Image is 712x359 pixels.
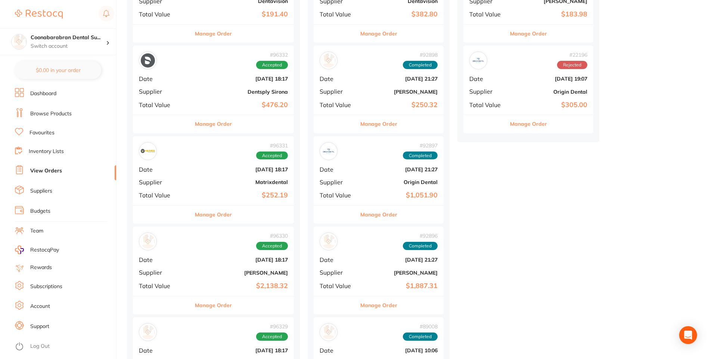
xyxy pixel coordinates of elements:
p: Switch account [31,43,106,50]
b: Dentsply Sirona [193,89,288,95]
span: # 92898 [403,52,438,58]
a: Rewards [30,264,52,271]
a: Dashboard [30,90,56,97]
b: [DATE] 18:17 [193,76,288,82]
img: RestocqPay [15,246,24,254]
img: Restocq Logo [15,10,63,19]
button: Manage Order [195,25,232,43]
span: # 96332 [256,52,288,58]
button: Manage Order [195,206,232,224]
span: Supplier [469,88,507,95]
button: Manage Order [195,296,232,314]
span: Total Value [320,11,357,18]
img: Henry Schein Halas [141,234,155,249]
button: Manage Order [360,25,397,43]
img: Adam Dental [321,53,336,68]
b: $1,887.31 [363,282,438,290]
span: Total Value [139,282,187,289]
b: $382.80 [363,10,438,18]
button: Manage Order [360,206,397,224]
img: Adam Dental [321,325,336,339]
b: [DATE] 10:06 [363,347,438,353]
button: Manage Order [360,115,397,133]
button: Log Out [15,341,114,353]
button: Manage Order [510,25,547,43]
span: Completed [403,333,438,341]
a: Support [30,323,49,330]
img: Matrixdental [141,144,155,158]
span: Accepted [256,242,288,250]
span: Date [139,347,187,354]
a: Team [30,227,43,235]
a: RestocqPay [15,246,59,254]
span: # 96330 [256,233,288,239]
a: Subscriptions [30,283,62,290]
b: $191.40 [193,10,288,18]
span: Total Value [320,102,357,108]
button: Manage Order [195,115,232,133]
span: # 92897 [403,143,438,149]
span: Supplier [139,88,187,95]
span: Completed [403,61,438,69]
a: View Orders [30,167,62,175]
span: Total Value [469,11,507,18]
img: Adam Dental [141,325,155,339]
b: [DATE] 18:17 [193,347,288,353]
img: Origin Dental [471,53,485,68]
div: Dentsply Sirona#96332AcceptedDate[DATE] 18:17SupplierDentsply SironaTotal Value$476.20Manage Order [133,46,294,133]
b: [DATE] 19:07 [513,76,587,82]
span: Accepted [256,61,288,69]
img: Henry Schein Halas [321,234,336,249]
span: Accepted [256,152,288,160]
b: Origin Dental [363,179,438,185]
button: Manage Order [510,115,547,133]
span: # 89008 [403,324,438,330]
div: Matrixdental#96331AcceptedDate[DATE] 18:17SupplierMatrixdentalTotal Value$252.19Manage Order [133,136,294,224]
span: Total Value [320,192,357,199]
a: Budgets [30,207,50,215]
a: Account [30,303,50,310]
span: Date [139,166,187,173]
img: Dentsply Sirona [141,53,155,68]
a: Browse Products [30,110,72,118]
span: Date [469,75,507,82]
b: [PERSON_NAME] [363,270,438,276]
b: $252.19 [193,191,288,199]
img: Origin Dental [321,144,336,158]
button: $0.00 in your order [15,61,101,79]
button: Manage Order [360,296,397,314]
span: Date [320,347,357,354]
span: Date [320,75,357,82]
span: Supplier [139,179,187,185]
span: Accepted [256,333,288,341]
span: Total Value [139,11,187,18]
img: Coonabarabran Dental Surgery [12,34,27,49]
span: # 92896 [403,233,438,239]
span: Date [139,75,187,82]
a: Log Out [30,343,50,350]
b: Matrixdental [193,179,288,185]
b: $1,051.90 [363,191,438,199]
span: Completed [403,152,438,160]
b: [DATE] 18:17 [193,257,288,263]
span: Date [320,166,357,173]
div: Henry Schein Halas#96330AcceptedDate[DATE] 18:17Supplier[PERSON_NAME]Total Value$2,138.32Manage O... [133,227,294,314]
b: [DATE] 18:17 [193,166,288,172]
span: Supplier [320,179,357,185]
b: $183.98 [513,10,587,18]
span: Date [320,256,357,263]
a: Suppliers [30,187,52,195]
span: Total Value [139,192,187,199]
span: # 96331 [256,143,288,149]
span: Supplier [320,88,357,95]
div: Open Intercom Messenger [679,326,697,344]
span: # 22196 [557,52,587,58]
b: [DATE] 21:27 [363,76,438,82]
b: [PERSON_NAME] [363,89,438,95]
span: Total Value [469,102,507,108]
b: [DATE] 21:27 [363,257,438,263]
b: [DATE] 21:27 [363,166,438,172]
b: [PERSON_NAME] [193,270,288,276]
b: $2,138.32 [193,282,288,290]
span: Supplier [139,269,187,276]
